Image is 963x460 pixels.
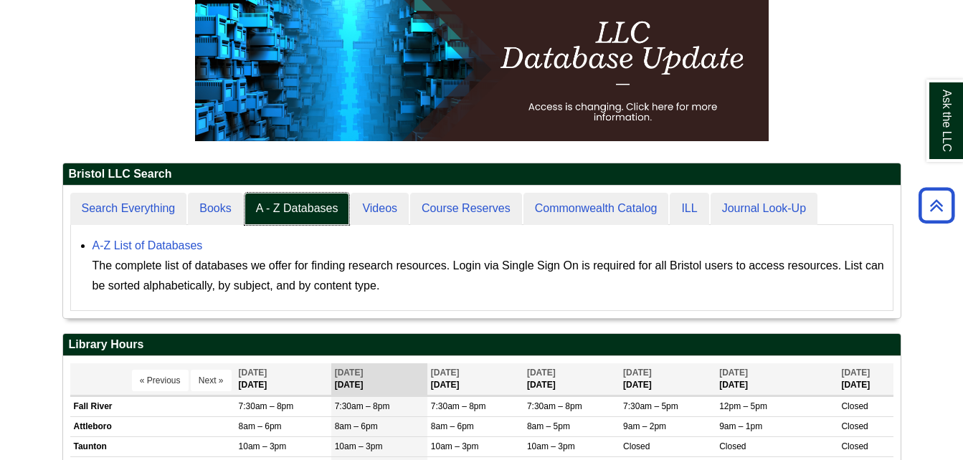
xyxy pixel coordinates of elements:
td: Fall River [70,397,235,417]
span: 7:30am – 8pm [239,401,294,411]
span: 8am – 6pm [431,421,474,431]
span: 10am – 3pm [431,441,479,451]
button: Next » [191,370,232,391]
th: [DATE] [620,363,716,396]
a: A - Z Databases [245,193,350,225]
a: Videos [351,193,409,225]
span: 8am – 6pm [239,421,282,431]
a: Commonwealth Catalog [523,193,669,225]
span: [DATE] [431,368,460,378]
button: « Previous [132,370,189,391]
span: 12pm – 5pm [719,401,767,411]
span: [DATE] [623,368,652,378]
th: [DATE] [523,363,620,396]
h2: Library Hours [63,334,901,356]
span: Closed [841,421,868,431]
span: [DATE] [841,368,870,378]
td: Attleboro [70,417,235,437]
th: [DATE] [235,363,331,396]
span: Closed [841,401,868,411]
span: [DATE] [527,368,556,378]
span: Closed [623,441,650,451]
span: 10am – 3pm [527,441,575,451]
span: Closed [841,441,868,451]
a: ILL [670,193,708,225]
span: [DATE] [719,368,748,378]
span: 9am – 1pm [719,421,762,431]
span: [DATE] [335,368,364,378]
span: Closed [719,441,746,451]
span: 7:30am – 8pm [431,401,486,411]
span: 10am – 3pm [239,441,287,451]
td: Taunton [70,437,235,457]
span: 7:30am – 5pm [623,401,678,411]
a: Search Everything [70,193,187,225]
span: 8am – 5pm [527,421,570,431]
span: 7:30am – 8pm [527,401,582,411]
a: Journal Look-Up [711,193,817,225]
span: 10am – 3pm [335,441,383,451]
th: [DATE] [716,363,838,396]
a: A-Z List of Databases [92,239,203,251]
th: [DATE] [838,363,893,396]
span: 8am – 6pm [335,421,378,431]
span: 9am – 2pm [623,421,666,431]
div: The complete list of databases we offer for finding research resources. Login via Single Sign On ... [92,256,886,296]
h2: Bristol LLC Search [63,163,901,186]
a: Back to Top [914,196,959,215]
th: [DATE] [427,363,523,396]
span: [DATE] [239,368,267,378]
a: Course Reserves [410,193,522,225]
span: 7:30am – 8pm [335,401,390,411]
a: Books [188,193,242,225]
th: [DATE] [331,363,427,396]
